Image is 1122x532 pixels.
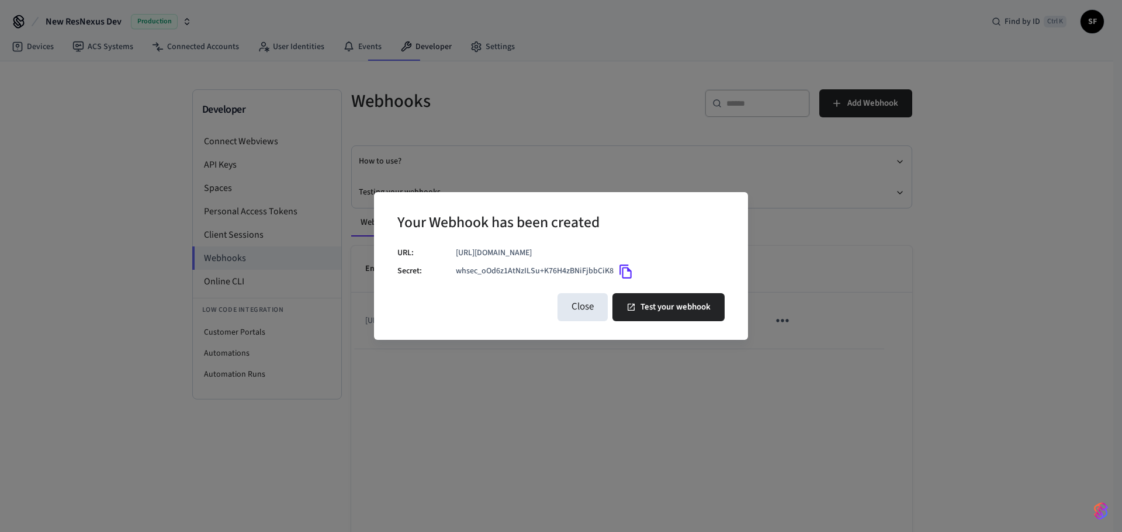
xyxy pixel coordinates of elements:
button: Test your webhook [612,293,725,321]
p: [URL][DOMAIN_NAME] [456,247,725,259]
p: Secret: [397,265,456,277]
img: SeamLogoGradient.69752ec5.svg [1094,502,1108,520]
button: Close [557,293,608,321]
p: URL: [397,247,456,259]
button: Copy [614,259,638,284]
h2: Your Webhook has been created [397,206,600,242]
p: whsec_oOd6z1AtNzILSu+K76H4zBNiFjbbCiK8 [456,265,614,277]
